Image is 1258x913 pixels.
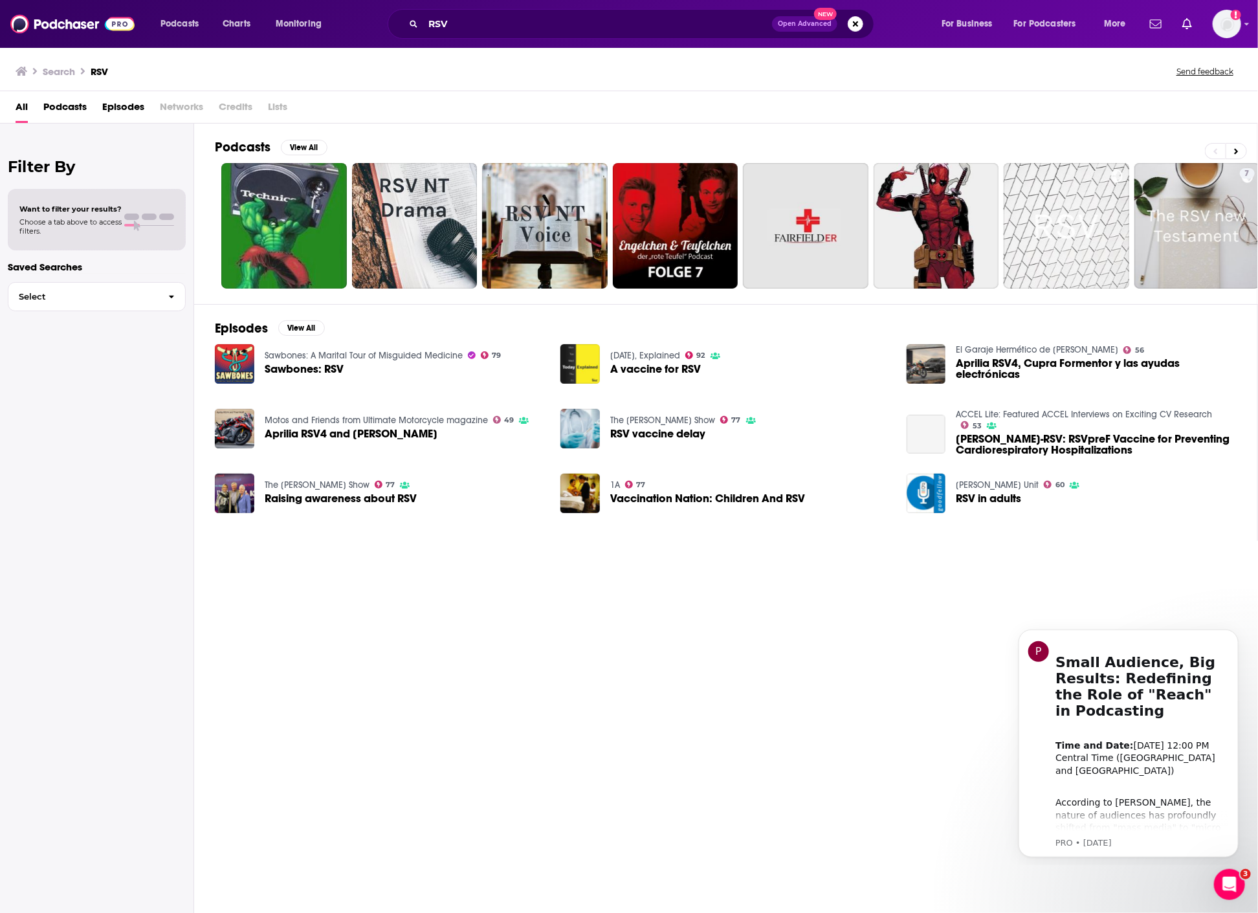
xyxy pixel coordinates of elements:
a: The Pat Kenny Show [610,415,715,426]
a: EpisodesView All [215,320,325,336]
a: Aprilia RSV4 and Thad Wolff [215,409,254,448]
span: 77 [637,482,646,488]
span: Aprilia RSV4 and [PERSON_NAME] [265,428,437,439]
span: A vaccine for RSV [610,364,701,375]
h3: Search [43,65,75,78]
h2: Podcasts [215,139,270,155]
a: Podcasts [43,96,87,123]
button: open menu [267,14,338,34]
span: [PERSON_NAME]-RSV: RSVpreF Vaccine for Preventing Cardiorespiratory Hospitalizations [956,434,1237,456]
iframe: Intercom notifications message [999,618,1258,865]
img: A vaccine for RSV [560,344,600,384]
a: Sawbones: RSV [265,364,344,375]
span: For Business [942,15,993,33]
a: El Garaje Hermético de Máximo Sant [956,344,1118,355]
a: Motos and Friends from Ultimate Motorcycle magazine [265,415,488,426]
h2: Episodes [215,320,268,336]
img: Vaccination Nation: Children And RSV [560,474,600,513]
img: Aprilia RSV4, Cupra Formentor y las ayudas electrónicas [907,344,946,384]
a: Vaccination Nation: Children And RSV [610,493,805,504]
img: Raising awareness about RSV [215,474,254,513]
a: Goodfellow Unit [956,479,1039,490]
button: open menu [1095,14,1142,34]
span: New [814,8,837,20]
button: Open AdvancedNew [772,16,837,32]
a: 77 [375,481,395,489]
span: 53 [973,423,982,429]
span: Credits [219,96,252,123]
a: 49 [493,416,514,424]
a: Show notifications dropdown [1177,13,1197,35]
a: 53 [961,421,982,429]
img: Sawbones: RSV [215,344,254,384]
img: RSV vaccine delay [560,409,600,448]
span: 92 [697,353,705,358]
span: 79 [492,353,501,358]
span: 7 [1245,168,1250,181]
span: 3 [1241,869,1251,879]
div: Search podcasts, credits, & more... [400,9,887,39]
a: ACCEL Lite: Featured ACCEL Interviews on Exciting CV Research [956,409,1212,420]
a: 60 [1044,481,1065,489]
span: Charts [223,15,250,33]
a: Sawbones: A Marital Tour of Misguided Medicine [265,350,463,361]
span: Lists [268,96,287,123]
span: 49 [504,417,514,423]
img: Podchaser - Follow, Share and Rate Podcasts [10,12,135,36]
a: Episodes [102,96,144,123]
a: Aprilia RSV4 and Thad Wolff [265,428,437,439]
a: 79 [481,351,502,359]
button: open menu [151,14,215,34]
a: DAN-RSV: RSVpreF Vaccine for Preventing Cardiorespiratory Hospitalizations [956,434,1237,456]
span: Choose a tab above to access filters. [19,217,122,236]
span: Want to filter your results? [19,204,122,214]
span: Logged in as hoffmacv [1213,10,1241,38]
span: Networks [160,96,203,123]
h3: RSV [91,65,108,78]
a: 77 [625,481,646,489]
button: open menu [1006,14,1095,34]
span: Raising awareness about RSV [265,493,417,504]
img: User Profile [1213,10,1241,38]
a: 1A [610,479,620,490]
span: RSV vaccine delay [610,428,705,439]
a: Aprilia RSV4, Cupra Formentor y las ayudas electrónicas [956,358,1237,380]
a: 7 [1240,168,1255,179]
button: Select [8,282,186,311]
button: Send feedback [1173,66,1237,77]
span: 77 [732,417,741,423]
img: RSV in adults [907,474,946,513]
span: 60 [1055,482,1065,488]
span: Monitoring [276,15,322,33]
a: 77 [720,416,741,424]
button: View All [278,320,325,336]
a: PodcastsView All [215,139,327,155]
button: open menu [932,14,1009,34]
input: Search podcasts, credits, & more... [423,14,772,34]
a: 56 [1123,346,1144,354]
a: Charts [214,14,258,34]
a: RSV in adults [956,493,1021,504]
a: The Pat Kenny Show [265,479,370,490]
a: 92 [685,351,705,359]
svg: Add a profile image [1231,10,1241,20]
button: Show profile menu [1213,10,1241,38]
